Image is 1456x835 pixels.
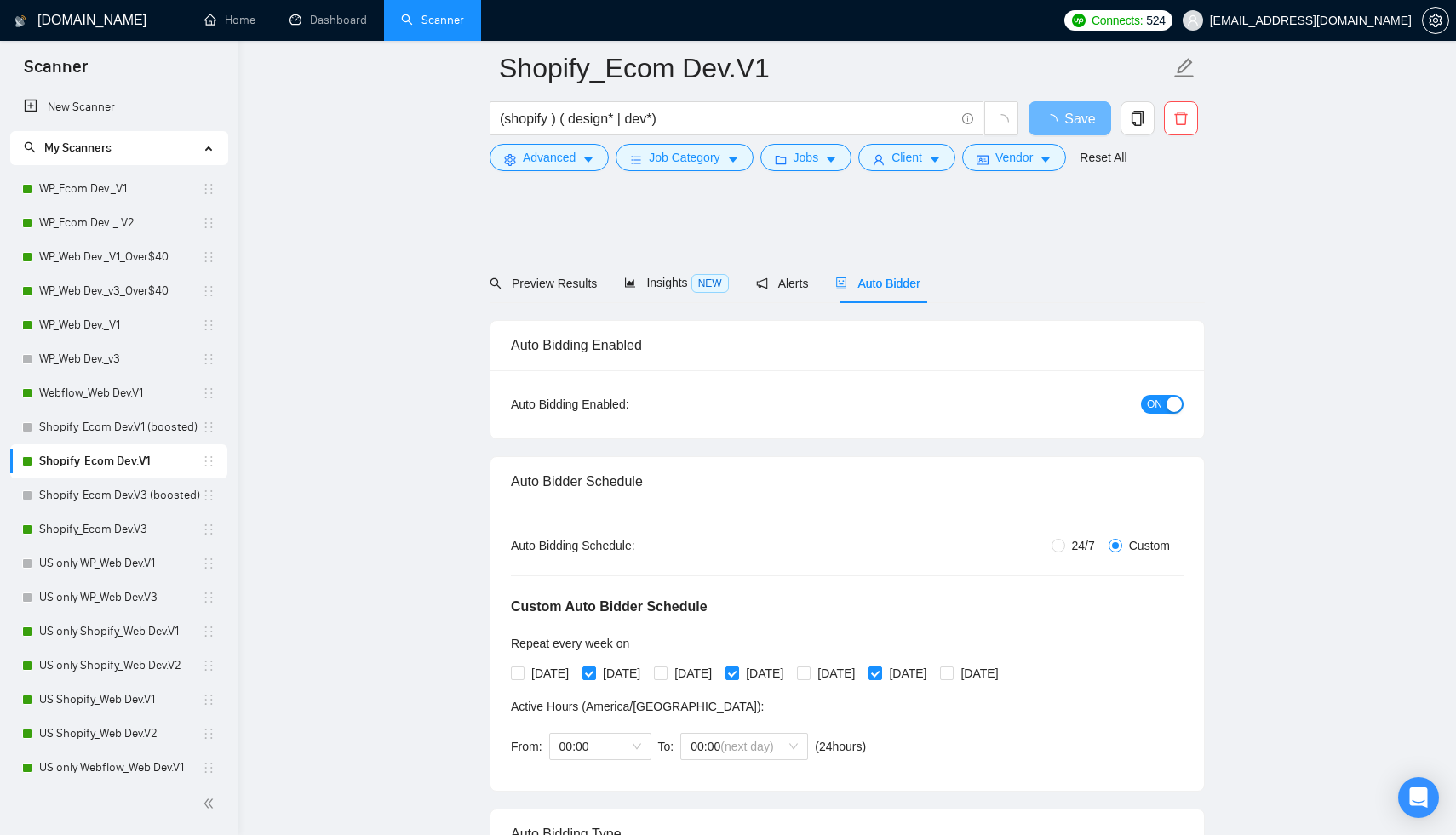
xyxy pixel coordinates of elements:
a: WP_Ecom Dev._V1 [39,172,202,206]
a: WP_Web Dev._V1_Over$40 [39,240,202,274]
img: logo [14,8,26,35]
a: WP_Web Dev._v3 [39,342,202,376]
li: US Shopify_Web Dev.V1 [10,683,227,717]
span: holder [202,182,215,196]
li: Shopify_Ecom Dev.V1 [10,444,227,478]
span: holder [202,523,215,536]
span: ( 24 hours) [815,740,866,753]
li: WP_Web Dev._V1 [10,308,227,342]
span: double-left [203,795,220,812]
button: setting [1422,7,1449,34]
a: homeHome [204,13,255,27]
input: Search Freelance Jobs... [500,108,954,129]
span: area-chart [624,277,636,289]
li: US only Shopify_Web Dev.V1 [10,615,227,649]
li: Shopify_Ecom Dev.V3 (boosted) [10,478,227,512]
span: [DATE] [811,664,862,683]
span: edit [1173,57,1195,79]
span: holder [202,352,215,366]
a: Reset All [1080,148,1126,167]
span: [DATE] [668,664,719,683]
a: US only WP_Web Dev.V3 [39,580,202,615]
button: copy [1121,101,1155,135]
li: WP_Web Dev._v3 [10,342,227,376]
span: idcard [977,153,989,166]
a: Shopify_Ecom Dev.V3 (boosted) [39,478,202,512]
span: info-circle [962,113,973,124]
span: search [490,277,502,289]
div: Auto Bidding Schedule: [511,536,735,555]
button: folderJobscaret-down [760,144,852,171]
button: settingAdvancedcaret-down [490,144,609,171]
span: holder [202,250,215,264]
span: Connects: [1092,11,1143,30]
span: Scanner [10,54,101,90]
span: (next day) [720,740,773,753]
span: delete [1165,111,1197,126]
a: Shopify_Ecom Dev.V1 [39,444,202,478]
span: Custom [1122,536,1177,555]
span: 00:00 [559,734,641,759]
div: Auto Bidding Enabled: [511,395,735,414]
li: US only WP_Web Dev.V1 [10,546,227,580]
span: Auto Bidder [835,277,920,290]
button: barsJob Categorycaret-down [616,144,753,171]
a: Shopify_Ecom Dev.V1 (boosted) [39,410,202,444]
span: NEW [691,274,729,293]
span: user [1187,14,1199,26]
span: setting [504,153,516,166]
span: user [873,153,885,166]
li: Webflow_Web Dev.V1 [10,376,227,410]
span: setting [1423,14,1448,27]
a: WP_Web Dev._V1 [39,308,202,342]
span: holder [202,284,215,298]
a: WP_Ecom Dev. _ V2 [39,206,202,240]
span: loading [994,114,1009,129]
span: Client [891,148,922,167]
span: Advanced [523,148,576,167]
span: [DATE] [739,664,790,683]
li: Shopify_Ecom Dev.V1 (boosted) [10,410,227,444]
a: US Shopify_Web Dev.V1 [39,683,202,717]
span: [DATE] [882,664,933,683]
span: holder [202,455,215,468]
span: To: [658,740,674,753]
span: caret-down [929,153,941,166]
div: Auto Bidding Enabled [511,321,1184,369]
button: userClientcaret-down [858,144,955,171]
span: Preview Results [490,277,597,290]
span: Repeat every week on [511,637,629,650]
img: upwork-logo.png [1072,14,1086,27]
a: Shopify_Ecom Dev.V3 [39,512,202,546]
a: dashboardDashboard [289,13,367,27]
span: notification [756,277,768,289]
a: New Scanner [24,90,214,124]
span: folder [775,153,787,166]
span: [DATE] [525,664,576,683]
li: Shopify_Ecom Dev.V3 [10,512,227,546]
span: holder [202,727,215,741]
span: 00:00 [691,734,798,759]
span: Active Hours ( America/[GEOGRAPHIC_DATA] ): [511,700,764,713]
span: holder [202,557,215,570]
a: US only Shopify_Web Dev.V1 [39,615,202,649]
a: WP_Web Dev._v3_Over$40 [39,274,202,308]
span: loading [1044,114,1064,128]
span: caret-down [825,153,837,166]
span: holder [202,693,215,706]
span: From: [511,740,542,753]
span: Insights [624,276,728,289]
h5: Custom Auto Bidder Schedule [511,597,708,617]
span: copy [1121,111,1154,126]
span: Jobs [794,148,819,167]
span: holder [202,216,215,230]
li: US only Webflow_Web Dev.V1 [10,751,227,785]
span: 24/7 [1065,536,1102,555]
li: WP_Web Dev._v3_Over$40 [10,274,227,308]
span: robot [835,277,847,289]
li: WP_Ecom Dev._V1 [10,172,227,206]
button: idcardVendorcaret-down [962,144,1066,171]
li: WP_Web Dev._V1_Over$40 [10,240,227,274]
span: [DATE] [954,664,1005,683]
span: holder [202,761,215,775]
